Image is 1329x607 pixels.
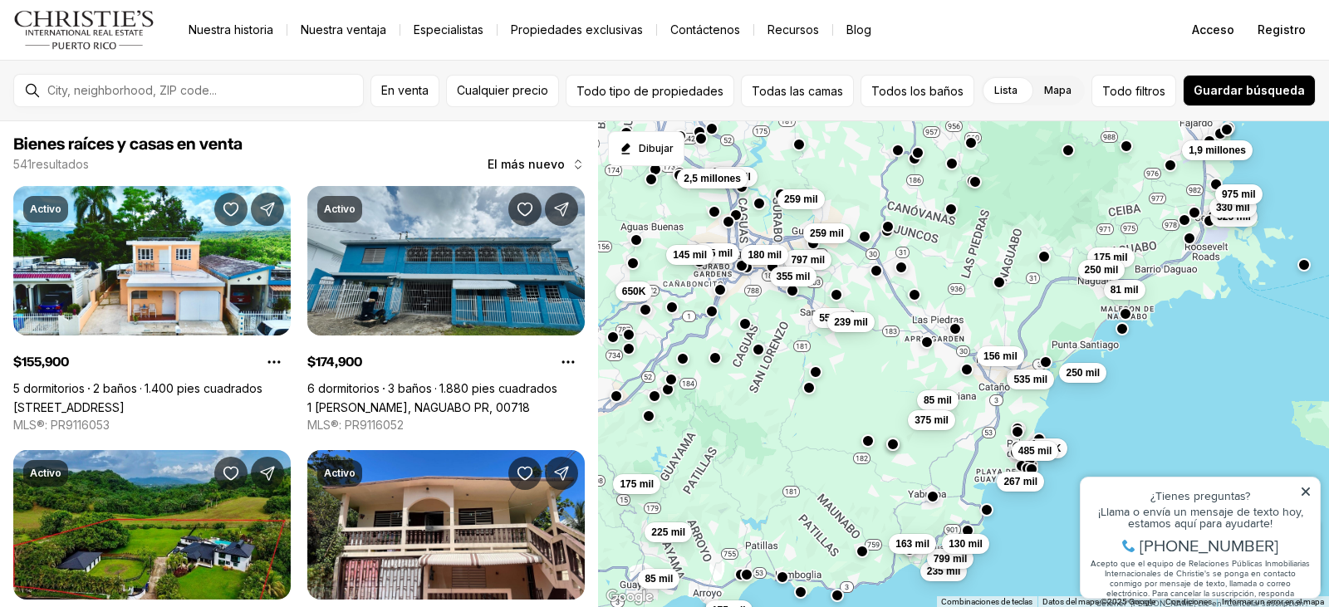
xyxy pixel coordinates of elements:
button: 175 mil [1087,247,1135,267]
font: 975 mil [1222,188,1256,200]
button: 175 mil [613,474,660,494]
button: Empezar a dibujar [608,131,684,166]
img: logo [13,10,155,50]
font: 615 mil [699,247,733,259]
font: 250 mil [1066,367,1100,379]
font: Guardar búsqueda [1194,83,1305,97]
font: Especialistas [414,22,483,37]
font: Activo [324,467,356,479]
font: Todo tipo de propiedades [576,84,723,98]
font: 250 mil [1085,264,1119,276]
font: 180 mil [748,249,782,261]
font: Datos del mapa ©2025 Google [1042,597,1155,606]
button: 355 mil [770,267,817,286]
font: Contáctenos [670,22,740,37]
button: Propiedad protegida: Parcela 81 BO. CAGUITAS CARR 777 [508,457,542,490]
font: 1,9 millones [1189,144,1246,156]
button: 1,9 millones [1182,140,1253,160]
font: 541 [13,157,32,171]
button: 55 mil [812,308,854,328]
font: ¡Llama o envía un mensaje de texto hoy, estamos aquí para ayudarte! [27,51,232,79]
font: Cualquier precio [457,83,548,97]
button: 797 mil [784,250,831,270]
font: 81 mil [1111,284,1139,296]
button: Compartir propiedad [545,193,578,226]
font: 535 mil [1013,374,1047,385]
font: Propiedades exclusivas [511,22,643,37]
button: 225 mil [645,522,692,542]
font: 259 mil [810,228,844,239]
font: 2,5 millones [684,173,741,184]
button: Todofiltros [1091,75,1176,107]
button: 156 mil [977,346,1024,366]
button: Registro [1248,13,1316,47]
font: En venta [381,83,429,97]
font: 175 mil [620,478,654,490]
font: 650K [622,286,646,297]
button: Compartir propiedad [251,457,284,490]
a: Blog [833,18,885,42]
button: 250 mil [1078,260,1125,280]
button: En venta [370,75,439,107]
font: 85 mil [645,573,673,585]
button: Opciones de propiedad [257,345,291,379]
a: Especialistas [400,18,497,42]
button: Cualquier precio [446,75,559,107]
font: 797 mil [791,254,825,266]
button: 799 mil [927,549,974,569]
a: Recursos [754,18,832,42]
button: 259 mil [803,223,851,243]
font: Blog [846,22,871,37]
font: Todas las camas [752,84,843,98]
font: Todo [1102,84,1132,98]
button: Guardar búsqueda [1183,75,1316,106]
button: 995 mil [710,167,758,187]
button: 375 mil [908,410,955,430]
button: 130 mil [942,534,989,554]
font: El más nuevo [488,157,565,171]
button: 259 mil [777,189,825,209]
font: 239 mil [834,316,868,328]
button: 267 mil [997,472,1044,492]
button: 85 mil [917,390,959,410]
font: 225 mil [651,526,685,538]
font: 55 mil [819,312,847,324]
button: Guardar Propiedad: 1 DUQUE [508,193,542,226]
font: Nuestra historia [189,22,273,37]
font: 235 mil [927,565,961,577]
font: Activo [30,203,61,215]
a: 1 DUQUE, NAGUABO PR, 00718 [307,400,530,414]
button: 2,5 millones [677,169,748,188]
button: Opciones de propiedad [552,345,585,379]
font: Registro [1258,22,1306,37]
font: resultados [32,157,89,171]
button: 330 mil [1209,198,1257,218]
font: 85 mil [924,394,952,406]
button: 145 mil [666,245,714,265]
font: 130 mil [949,538,983,550]
button: 85 mil [638,569,679,589]
font: 375 mil [915,414,949,426]
font: [PHONE_NUMBER] [68,81,207,105]
font: Acepto que el equipo de Relaciones Públicas Inmobiliarias Internacionales de Christie's se ponga ... [19,105,238,156]
button: Compartir propiedad [251,193,284,226]
font: 330 mil [1216,202,1250,213]
button: Todas las camas [741,75,854,107]
font: Todos los baños [871,84,964,98]
button: 535 mil [1007,370,1054,389]
button: Todo tipo de propiedades [566,75,734,107]
button: 235 mil [920,561,968,581]
a: Nuestra ventaja [287,18,400,42]
button: 650K [615,281,653,301]
font: 175 mil [1094,252,1128,263]
font: Lista [994,84,1018,96]
font: 259 mil [784,193,818,205]
a: 9 CALLE 9, HUMACAO PR, 00792 [13,400,125,414]
button: Contáctenos [657,18,753,42]
font: Bienes raíces y casas en venta [13,136,243,153]
button: 975 mil [1215,184,1263,204]
font: Recursos [767,22,819,37]
font: Dibujar [639,142,674,154]
font: ¿Tienes preguntas? [79,35,179,51]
